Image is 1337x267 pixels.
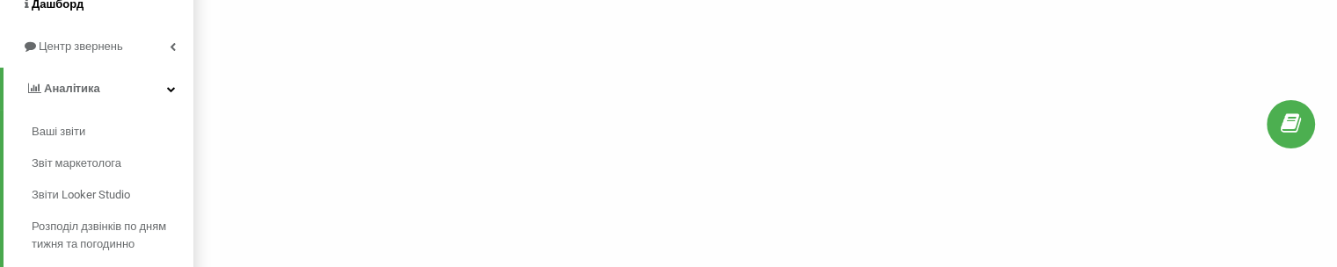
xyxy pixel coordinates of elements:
[39,40,123,53] span: Центр звернень
[4,68,193,110] a: Аналiтика
[32,211,193,260] a: Розподіл дзвінків по дням тижня та погодинно
[32,123,85,141] span: Ваші звіти
[32,116,193,148] a: Ваші звіти
[32,179,193,211] a: Звіти Looker Studio
[32,186,130,204] span: Звіти Looker Studio
[32,148,193,179] a: Звіт маркетолога
[44,82,100,95] span: Аналiтика
[32,218,185,253] span: Розподіл дзвінків по дням тижня та погодинно
[32,155,121,172] span: Звіт маркетолога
